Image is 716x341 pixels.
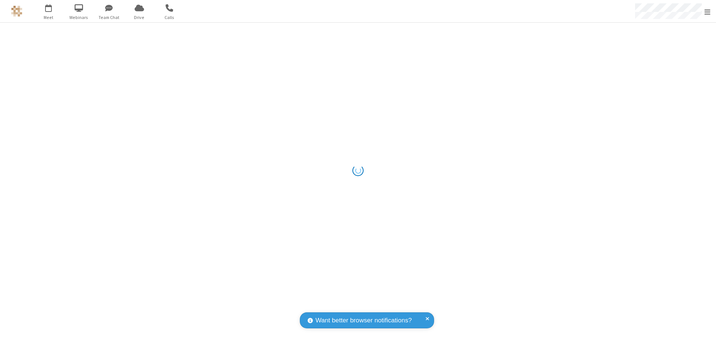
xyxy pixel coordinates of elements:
[125,14,153,21] span: Drive
[156,14,183,21] span: Calls
[95,14,123,21] span: Team Chat
[35,14,63,21] span: Meet
[11,6,22,17] img: QA Selenium DO NOT DELETE OR CHANGE
[65,14,93,21] span: Webinars
[315,316,412,325] span: Want better browser notifications?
